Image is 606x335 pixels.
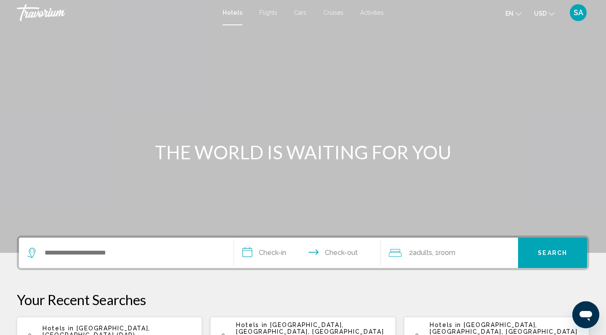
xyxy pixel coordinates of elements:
a: Flights [259,9,277,16]
span: Search [538,250,567,257]
span: Hotels in [430,322,461,328]
p: Your Recent Searches [17,291,589,308]
span: Hotels in [43,325,74,332]
a: Activities [360,9,384,16]
div: Search widget [19,238,587,268]
button: Search [518,238,587,268]
span: SA [574,8,583,17]
span: USD [534,10,547,17]
a: Cars [294,9,306,16]
a: Travorium [17,4,214,21]
span: Hotels in [236,322,268,328]
span: Adults [413,249,432,257]
button: Travelers: 2 adults, 0 children [380,238,518,268]
span: en [505,10,513,17]
span: Room [439,249,455,257]
button: Change language [505,7,521,19]
a: Cruises [323,9,343,16]
iframe: Кнопка запуска окна обмена сообщениями [572,301,599,328]
span: 2 [409,247,432,259]
button: Change currency [534,7,555,19]
button: Check in and out dates [234,238,380,268]
button: User Menu [567,4,589,21]
span: , 1 [432,247,455,259]
a: Hotels [223,9,242,16]
h1: THE WORLD IS WAITING FOR YOU [145,141,461,163]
